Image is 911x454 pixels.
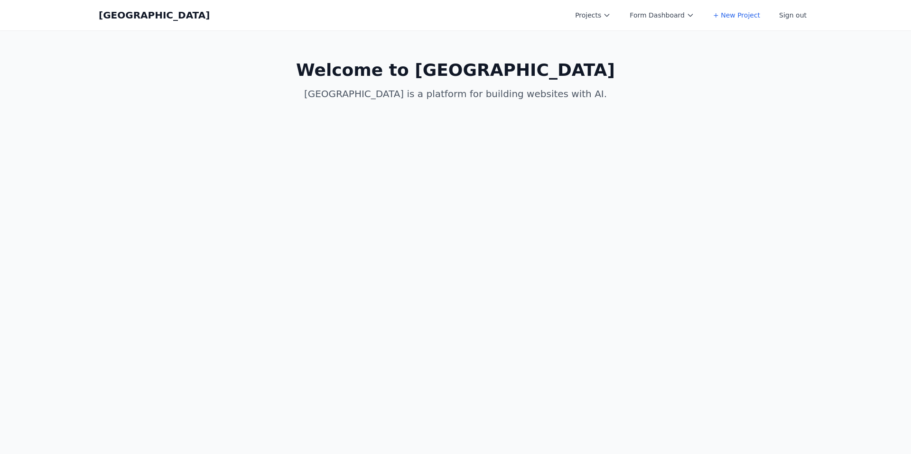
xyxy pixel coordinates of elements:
p: [GEOGRAPHIC_DATA] is a platform for building websites with AI. [273,87,638,100]
h1: Welcome to [GEOGRAPHIC_DATA] [273,61,638,80]
button: Form Dashboard [624,7,700,24]
button: Sign out [773,7,812,24]
a: [GEOGRAPHIC_DATA] [99,9,210,22]
a: + New Project [707,7,766,24]
button: Projects [569,7,616,24]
